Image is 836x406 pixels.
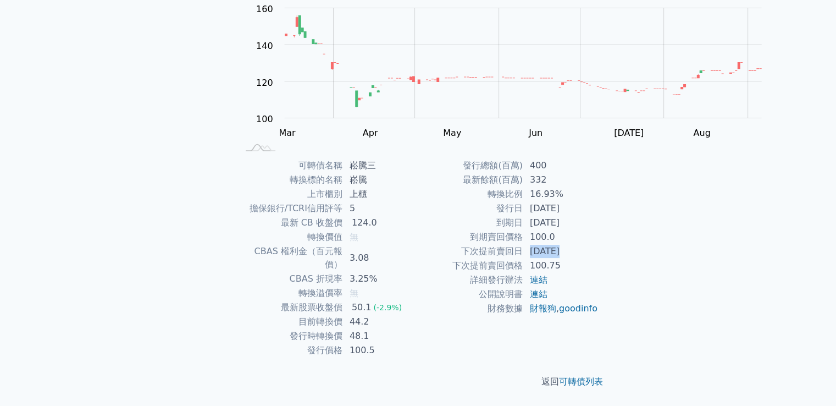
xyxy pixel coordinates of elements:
td: 100.5 [343,343,418,358]
p: 返回 [225,375,612,388]
td: 發行價格 [238,343,343,358]
tspan: Jun [528,128,542,138]
div: 50.1 [350,301,374,314]
td: 目前轉換價 [238,315,343,329]
td: 下次提前賣回價格 [418,259,523,273]
g: Chart [250,4,778,138]
a: 連結 [530,289,547,299]
td: 最新餘額(百萬) [418,173,523,187]
span: 無 [350,288,358,298]
td: 100.75 [523,259,599,273]
td: 48.1 [343,329,418,343]
td: 可轉債名稱 [238,158,343,173]
td: CBAS 權利金（百元報價） [238,244,343,272]
td: 44.2 [343,315,418,329]
td: 崧騰 [343,173,418,187]
span: (-2.9%) [373,303,402,312]
tspan: May [443,128,461,138]
iframe: Chat Widget [781,353,836,406]
td: 公開說明書 [418,287,523,301]
tspan: [DATE] [614,128,644,138]
td: [DATE] [523,201,599,216]
tspan: Mar [279,128,296,138]
td: 400 [523,158,599,173]
a: 可轉債列表 [559,376,603,387]
td: 轉換溢價率 [238,286,343,300]
td: 到期賣回價格 [418,230,523,244]
td: [DATE] [523,244,599,259]
a: goodinfo [559,303,597,314]
td: 最新股票收盤價 [238,300,343,315]
td: 詳細發行辦法 [418,273,523,287]
tspan: Apr [363,128,378,138]
td: 下次提前賣回日 [418,244,523,259]
td: , [523,301,599,316]
td: 3.08 [343,244,418,272]
td: 擔保銀行/TCRI信用評等 [238,201,343,216]
tspan: 140 [256,41,273,51]
td: 上櫃 [343,187,418,201]
td: 轉換標的名稱 [238,173,343,187]
td: 崧騰三 [343,158,418,173]
td: 發行時轉換價 [238,329,343,343]
div: 聊天小工具 [781,353,836,406]
tspan: Aug [693,128,710,138]
td: 最新 CB 收盤價 [238,216,343,230]
td: 3.25% [343,272,418,286]
td: [DATE] [523,216,599,230]
td: 16.93% [523,187,599,201]
span: 無 [350,232,358,242]
td: 財務數據 [418,301,523,316]
td: 上市櫃別 [238,187,343,201]
a: 財報狗 [530,303,556,314]
a: 連結 [530,275,547,285]
td: 到期日 [418,216,523,230]
td: 332 [523,173,599,187]
div: 124.0 [350,216,379,229]
td: 5 [343,201,418,216]
td: 發行日 [418,201,523,216]
td: 100.0 [523,230,599,244]
td: 發行總額(百萬) [418,158,523,173]
tspan: 120 [256,78,273,88]
td: CBAS 折現率 [238,272,343,286]
td: 轉換比例 [418,187,523,201]
tspan: 160 [256,4,273,14]
tspan: 100 [256,114,273,124]
td: 轉換價值 [238,230,343,244]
